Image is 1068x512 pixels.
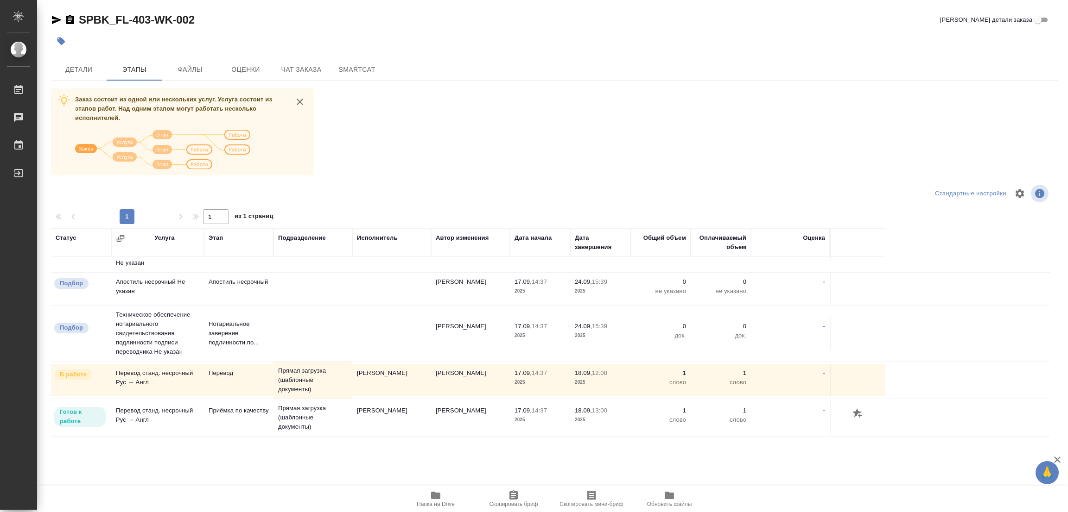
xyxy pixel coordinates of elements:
[293,95,307,109] button: close
[1009,182,1031,205] span: Настроить таблицу
[592,323,607,330] p: 15:39
[592,369,607,376] p: 12:00
[532,323,547,330] p: 14:37
[116,234,125,243] button: Сгруппировать
[559,501,623,507] span: Скопировать мини-бриф
[168,64,212,75] span: Файлы
[695,378,746,387] p: слово
[235,211,273,224] span: из 1 страниц
[575,369,592,376] p: 18.09,
[111,364,204,396] td: Перевод станд. несрочный Рус → Англ
[823,369,825,376] a: -
[335,64,379,75] span: SmartCat
[475,486,553,512] button: Скопировать бриф
[1039,463,1055,482] span: 🙏
[575,278,592,285] p: 24.09,
[1036,461,1059,484] button: 🙏
[60,323,83,332] p: Подбор
[823,407,825,414] a: -
[695,331,746,340] p: док.
[60,407,100,426] p: Готов к работе
[436,233,489,243] div: Автор изменения
[695,322,746,331] p: 0
[647,501,692,507] span: Обновить файлы
[635,368,686,378] p: 1
[279,64,324,75] span: Чат заказа
[431,364,510,396] td: [PERSON_NAME]
[933,187,1009,201] div: split button
[592,278,607,285] p: 15:39
[575,415,626,425] p: 2025
[273,362,352,399] td: Прямая загрузка (шаблонные документы)
[56,233,76,243] div: Статус
[60,279,83,288] p: Подбор
[515,378,566,387] p: 2025
[352,401,431,434] td: [PERSON_NAME]
[515,278,532,285] p: 17.09,
[431,273,510,305] td: [PERSON_NAME]
[940,15,1032,25] span: [PERSON_NAME] детали заказа
[592,407,607,414] p: 13:00
[515,287,566,296] p: 2025
[635,322,686,331] p: 0
[695,406,746,415] p: 1
[209,406,269,415] p: Приёмка по качеству
[515,407,532,414] p: 17.09,
[575,378,626,387] p: 2025
[532,369,547,376] p: 14:37
[635,331,686,340] p: док.
[553,486,630,512] button: Скопировать мини-бриф
[643,233,686,243] div: Общий объем
[79,13,195,26] a: SPBK_FL-403-WK-002
[51,31,71,51] button: Добавить тэг
[695,368,746,378] p: 1
[209,277,269,287] p: Апостиль несрочный
[417,501,455,507] span: Папка на Drive
[515,369,532,376] p: 17.09,
[209,319,269,347] p: Нотариальное заверение подлинности по...
[532,278,547,285] p: 14:37
[431,317,510,350] td: [PERSON_NAME]
[209,233,223,243] div: Этап
[575,233,626,252] div: Дата завершения
[51,14,62,25] button: Скопировать ссылку для ЯМессенджера
[352,364,431,396] td: [PERSON_NAME]
[111,401,204,434] td: Перевод станд. несрочный Рус → Англ
[515,323,532,330] p: 17.09,
[223,64,268,75] span: Оценки
[695,277,746,287] p: 0
[154,233,174,243] div: Услуга
[431,401,510,434] td: [PERSON_NAME]
[60,370,87,379] p: В работе
[532,407,547,414] p: 14:37
[278,233,326,243] div: Подразделение
[850,406,866,422] button: Добавить оценку
[397,486,475,512] button: Папка на Drive
[823,278,825,285] a: -
[575,287,626,296] p: 2025
[575,407,592,414] p: 18.09,
[575,331,626,340] p: 2025
[209,368,269,378] p: Перевод
[695,287,746,296] p: не указано
[112,64,157,75] span: Этапы
[111,306,204,361] td: Техническое обеспечение нотариального свидетельствования подлинности подписи переводчика Не указан
[515,415,566,425] p: 2025
[695,415,746,425] p: слово
[515,331,566,340] p: 2025
[273,399,352,436] td: Прямая загрузка (шаблонные документы)
[803,233,825,243] div: Оценка
[57,64,101,75] span: Детали
[515,233,552,243] div: Дата начала
[630,486,708,512] button: Обновить файлы
[64,14,76,25] button: Скопировать ссылку
[357,233,398,243] div: Исполнитель
[635,415,686,425] p: слово
[823,323,825,330] a: -
[1031,185,1050,202] span: Посмотреть информацию
[75,96,272,121] span: Заказ состоит из одной или нескольких услуг. Услуга состоит из этапов работ. Над одним этапом мог...
[635,406,686,415] p: 1
[111,273,204,305] td: Апостиль несрочный Не указан
[635,378,686,387] p: слово
[575,323,592,330] p: 24.09,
